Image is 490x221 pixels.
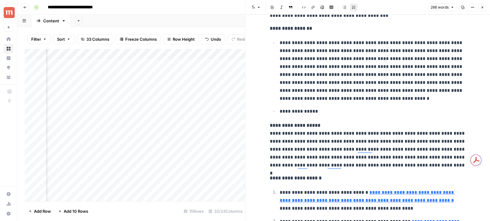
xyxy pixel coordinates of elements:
a: Content [31,15,71,27]
div: 32/33 Columns [206,206,245,216]
a: Usage [4,199,13,209]
div: 15 Rows [181,206,206,216]
a: Browse [4,44,13,54]
button: Row Height [163,34,199,44]
a: Settings [4,189,13,199]
button: Undo [201,34,225,44]
span: Redo [237,36,247,42]
button: Redo [228,34,251,44]
button: Add Row [25,206,55,216]
span: 33 Columns [86,36,109,42]
span: Add 10 Rows [64,208,88,214]
button: Filter [27,34,51,44]
button: Workspace: Maple [4,5,13,20]
a: Opportunities [4,63,13,73]
span: Filter [31,36,41,42]
img: Maple Logo [4,7,15,18]
span: Add Row [34,208,51,214]
button: 266 words [428,3,457,11]
span: Undo [211,36,221,42]
button: 33 Columns [77,34,113,44]
span: Row Height [173,36,195,42]
span: 266 words [431,5,449,10]
a: Insights [4,53,13,63]
button: Help + Support [4,209,13,219]
span: Sort [57,36,65,42]
button: Freeze Columns [116,34,161,44]
a: Your Data [4,72,13,82]
button: Sort [53,34,74,44]
button: Add 10 Rows [55,206,92,216]
span: Freeze Columns [125,36,157,42]
div: Content [43,18,59,24]
a: Home [4,34,13,44]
